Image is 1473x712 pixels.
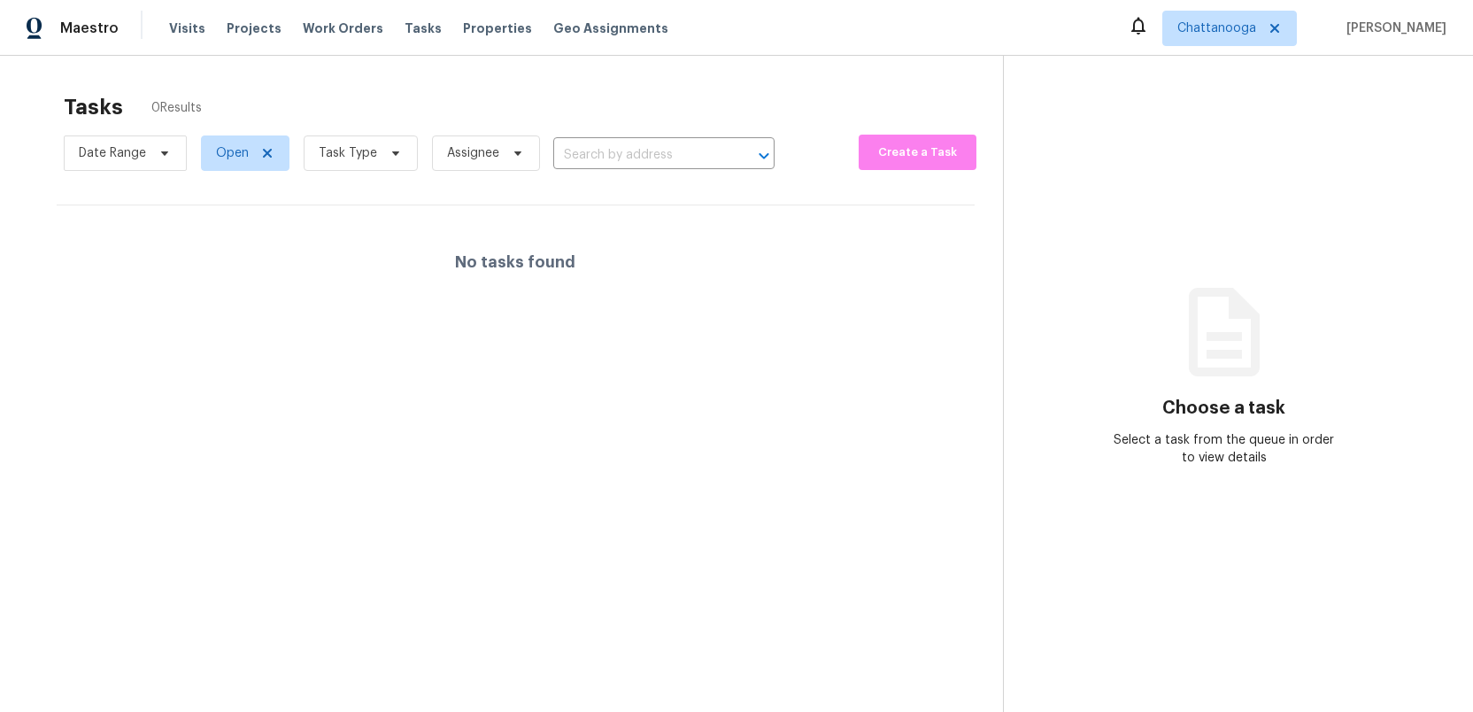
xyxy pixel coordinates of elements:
span: Open [216,144,249,162]
span: Create a Task [868,143,968,163]
h4: No tasks found [455,253,575,271]
span: [PERSON_NAME] [1339,19,1446,37]
span: Chattanooga [1177,19,1256,37]
span: Properties [463,19,532,37]
span: Date Range [79,144,146,162]
span: Projects [227,19,281,37]
span: Assignee [447,144,499,162]
span: 0 Results [151,99,202,117]
button: Open [752,143,776,168]
span: Maestro [60,19,119,37]
div: Select a task from the queue in order to view details [1114,431,1334,467]
h2: Tasks [64,98,123,116]
span: Work Orders [303,19,383,37]
h3: Choose a task [1162,399,1285,417]
button: Create a Task [859,135,976,170]
input: Search by address [553,142,725,169]
span: Task Type [319,144,377,162]
span: Geo Assignments [553,19,668,37]
span: Visits [169,19,205,37]
span: Tasks [405,22,442,35]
